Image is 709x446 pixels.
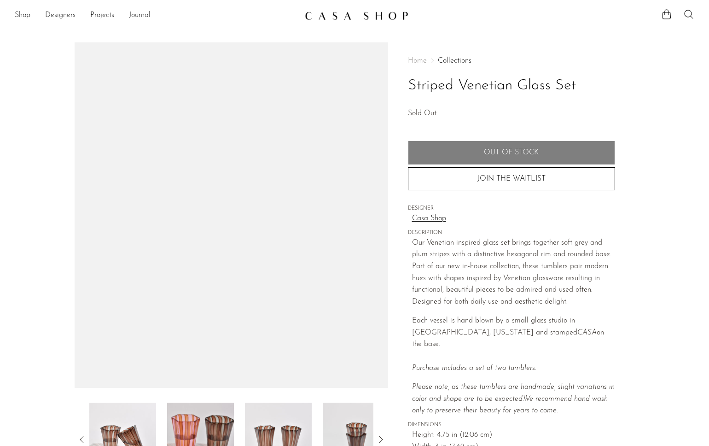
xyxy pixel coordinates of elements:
[90,10,114,22] a: Projects
[412,383,615,403] em: Please note, as these tumblers are handmade, slight variations in color and shape are to be expec...
[408,110,436,117] span: Sold Out
[45,10,76,22] a: Designers
[577,329,597,336] em: CASA
[412,364,536,372] em: Purchase includes a set of two tumblers.
[408,229,615,237] span: DESCRIPTION
[408,57,615,65] nav: Breadcrumbs
[408,57,427,65] span: Home
[412,213,615,225] a: Casa Shop
[408,421,615,429] span: DIMENSIONS
[438,57,471,65] a: Collections
[15,8,297,23] ul: NEW HEADER MENU
[408,141,615,164] button: Add to cart
[412,315,615,374] p: Each vessel is hand blown by a small glass studio in [GEOGRAPHIC_DATA], [US_STATE] and stamped on...
[412,237,615,308] p: Our Venetian-inspired glass set brings together soft grey and plum stripes with a distinctive hex...
[484,148,539,157] span: Out of stock
[15,10,30,22] a: Shop
[408,74,615,98] h1: Striped Venetian Glass Set
[129,10,151,22] a: Journal
[408,167,615,190] button: JOIN THE WAITLIST
[408,205,615,213] span: DESIGNER
[15,8,297,23] nav: Desktop navigation
[412,429,615,441] span: Height: 4.75 in (12.06 cm)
